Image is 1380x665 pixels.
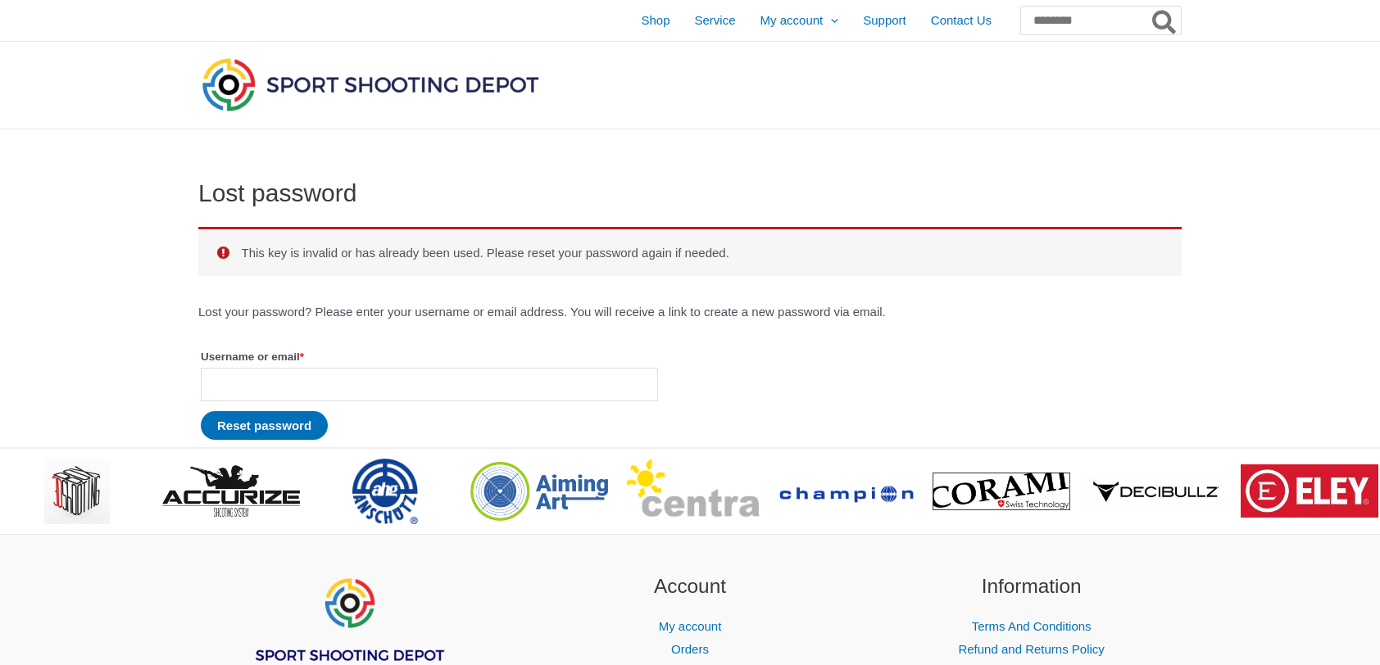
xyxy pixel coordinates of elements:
a: Orders [671,642,709,656]
p: Lost your password? Please enter your username or email address. You will receive a link to creat... [198,301,1182,323]
img: Sport Shooting Depot [198,54,542,115]
a: My account [659,619,722,633]
li: This key is invalid or has already been used. Please reset your password again if needed. [242,242,1158,265]
img: brand logo [1241,464,1378,518]
h1: Lost password [198,179,1182,208]
button: Reset password [201,411,328,440]
button: Search [1149,7,1181,34]
a: Refund and Returns Policy [958,642,1104,656]
a: Terms And Conditions [972,619,1092,633]
h2: Information [881,572,1182,602]
h2: Account [540,572,841,602]
label: Username or email [201,346,658,368]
